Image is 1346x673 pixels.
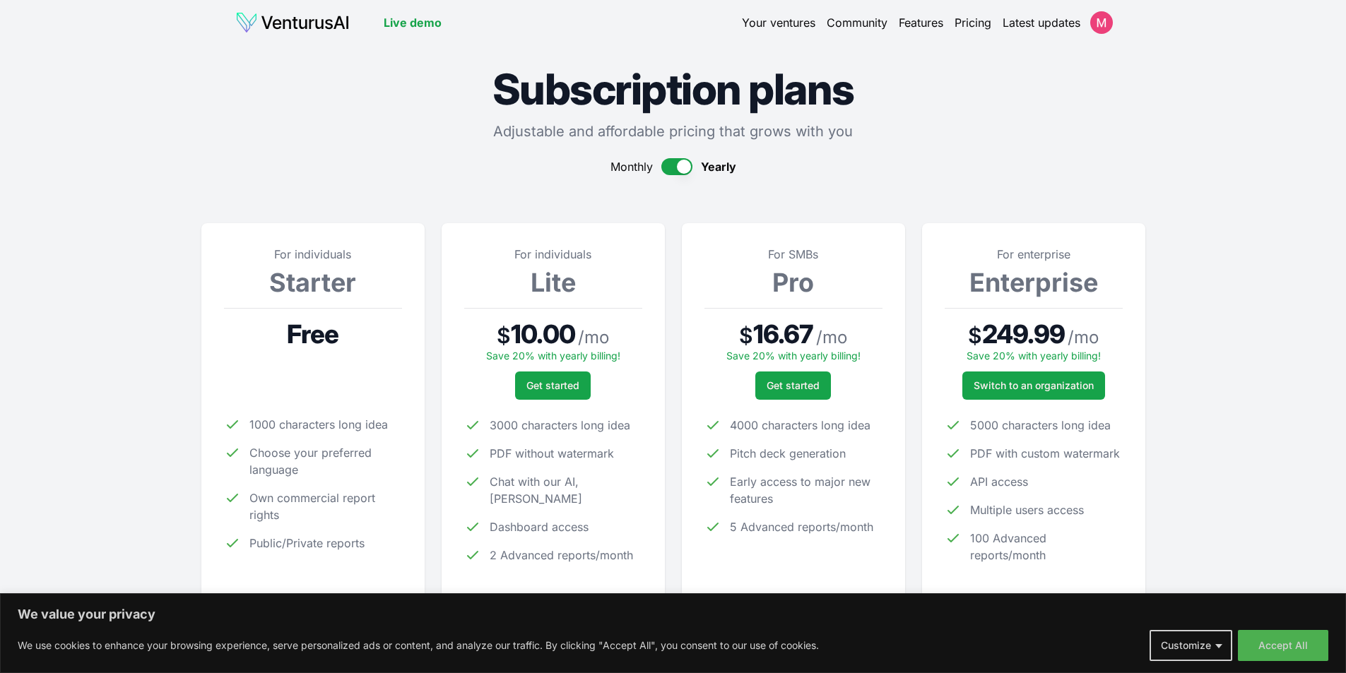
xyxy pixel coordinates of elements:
span: Get started [767,379,820,393]
span: API access [970,473,1028,490]
h3: Lite [464,268,642,297]
span: Get started [526,379,579,393]
span: 16.67 [753,320,814,348]
button: Get started [515,371,591,400]
span: 4000 characters long idea [730,417,870,434]
a: Features [899,14,943,31]
span: 10.00 [511,320,575,348]
span: $ [968,323,982,348]
span: Early access to major new features [730,473,882,507]
span: Choose your preferred language [249,444,402,478]
span: 5 Advanced reports/month [730,518,873,535]
span: Pitch deck generation [730,445,846,462]
span: / mo [578,326,609,349]
p: For enterprise [945,246,1123,263]
img: logo [235,11,350,34]
a: Switch to an organization [962,371,1105,400]
span: Save 20% with yearly billing! [967,350,1101,362]
span: Multiple users access [970,501,1084,518]
span: 5000 characters long idea [970,417,1111,434]
span: / mo [816,326,847,349]
span: Own commercial report rights [249,489,402,523]
a: Latest updates [1003,14,1080,31]
span: 2 Advanced reports/month [490,547,633,564]
span: Public/Private reports [249,535,365,552]
button: Get started [755,371,831,400]
button: Customize [1150,630,1232,661]
h3: Pro [704,268,882,297]
h1: Subscription plans [201,68,1145,110]
span: 100 Advanced reports/month [970,530,1123,564]
a: Community [827,14,887,31]
img: ACg8ocKIP6uz3y6qR33rEGVABzQ6k038LxgaqfDcELT5wMIzjm3s=s96-c [1090,11,1113,34]
span: 3000 characters long idea [490,417,630,434]
h3: Enterprise [945,268,1123,297]
a: Your ventures [742,14,815,31]
p: For individuals [464,246,642,263]
button: Accept All [1238,630,1328,661]
p: Adjustable and affordable pricing that grows with you [201,121,1145,141]
p: We value your privacy [18,606,1328,623]
span: $ [497,323,511,348]
span: Chat with our AI, [PERSON_NAME] [490,473,642,507]
span: 249.99 [982,320,1065,348]
a: Pricing [955,14,991,31]
span: 1000 characters long idea [249,416,388,433]
span: PDF without watermark [490,445,614,462]
span: Monthly [610,158,653,175]
h3: Starter [224,268,402,297]
span: / mo [1068,326,1099,349]
span: Free [287,320,338,348]
p: We use cookies to enhance your browsing experience, serve personalized ads or content, and analyz... [18,637,819,654]
span: PDF with custom watermark [970,445,1120,462]
span: $ [739,323,753,348]
span: Dashboard access [490,518,589,535]
p: For SMBs [704,246,882,263]
span: Save 20% with yearly billing! [486,350,620,362]
a: Live demo [384,14,442,31]
span: Save 20% with yearly billing! [726,350,861,362]
p: For individuals [224,246,402,263]
span: Yearly [701,158,736,175]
